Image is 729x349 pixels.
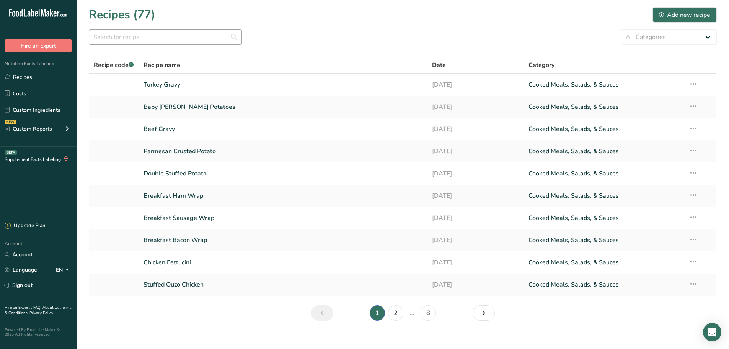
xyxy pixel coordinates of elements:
[659,10,710,20] div: Add new recipe
[528,232,680,248] a: Cooked Meals, Salads, & Sauces
[528,121,680,137] a: Cooked Meals, Salads, & Sauces
[432,61,446,70] span: Date
[33,305,42,310] a: FAQ .
[652,7,717,23] button: Add new recipe
[703,323,721,341] div: Open Intercom Messenger
[5,305,32,310] a: Hire an Expert .
[528,61,554,70] span: Category
[144,121,423,137] a: Beef Gravy
[144,61,180,70] span: Recipe name
[144,77,423,93] a: Turkey Gravy
[5,150,17,155] div: BETA
[432,188,519,204] a: [DATE]
[528,99,680,115] a: Cooked Meals, Salads, & Sauces
[5,39,72,52] button: Hire an Expert
[432,143,519,159] a: [DATE]
[5,328,72,337] div: Powered By FoodLabelMaker © 2025 All Rights Reserved
[144,188,423,204] a: Breakfast Ham Wrap
[432,77,519,93] a: [DATE]
[528,77,680,93] a: Cooked Meals, Salads, & Sauces
[42,305,61,310] a: About Us .
[528,254,680,270] a: Cooked Meals, Salads, & Sauces
[56,265,72,275] div: EN
[528,165,680,182] a: Cooked Meals, Salads, & Sauces
[432,165,519,182] a: [DATE]
[432,277,519,293] a: [DATE]
[528,277,680,293] a: Cooked Meals, Salads, & Sauces
[5,263,37,277] a: Language
[432,99,519,115] a: [DATE]
[89,6,155,23] h1: Recipes (77)
[528,188,680,204] a: Cooked Meals, Salads, & Sauces
[144,165,423,182] a: Double Stuffed Potato
[432,254,519,270] a: [DATE]
[473,305,495,321] a: Next page
[144,277,423,293] a: Stuffed Ouzo Chicken
[144,210,423,226] a: Breakfast Sausage Wrap
[144,232,423,248] a: Breakfast Bacon Wrap
[432,232,519,248] a: [DATE]
[144,99,423,115] a: Baby [PERSON_NAME] Potatoes
[311,305,333,321] a: Previous page
[94,61,134,69] span: Recipe code
[421,305,436,321] a: Page 8.
[5,305,72,316] a: Terms & Conditions .
[432,121,519,137] a: [DATE]
[528,143,680,159] a: Cooked Meals, Salads, & Sauces
[29,310,53,316] a: Privacy Policy
[144,254,423,270] a: Chicken Fettucini
[432,210,519,226] a: [DATE]
[144,143,423,159] a: Parmesan Crusted Potato
[5,120,16,124] div: NEW
[5,125,52,133] div: Custom Reports
[5,222,45,230] div: Upgrade Plan
[388,305,403,321] a: Page 2.
[89,29,242,45] input: Search for recipe
[528,210,680,226] a: Cooked Meals, Salads, & Sauces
